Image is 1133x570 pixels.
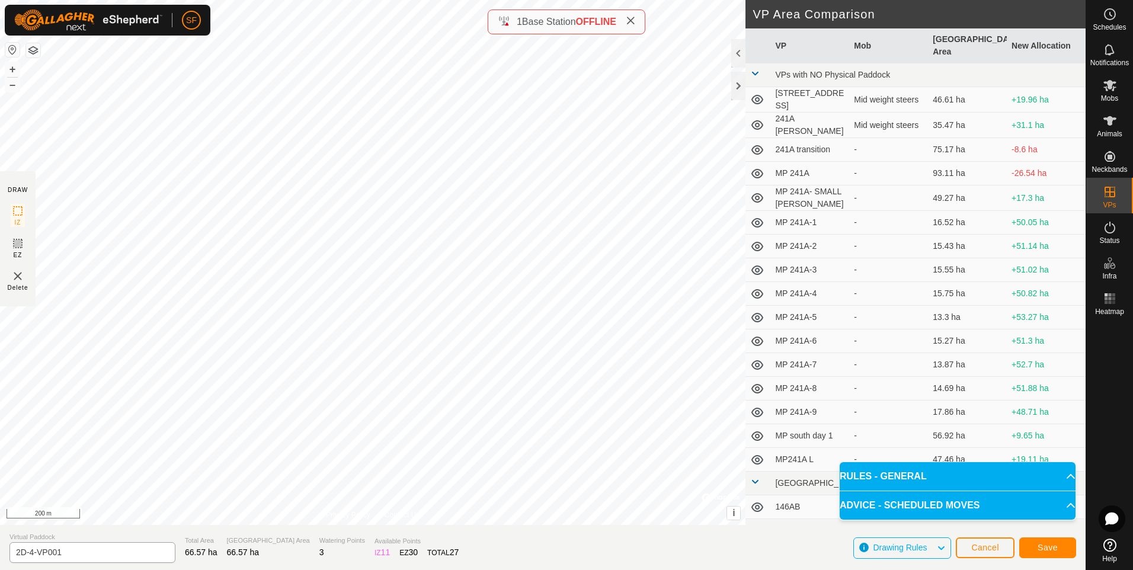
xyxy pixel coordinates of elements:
[11,269,25,283] img: VP
[14,251,23,260] span: EZ
[770,185,849,211] td: MP 241A- SMALL [PERSON_NAME]
[727,507,740,520] button: i
[849,28,928,63] th: Mob
[427,546,459,559] div: TOTAL
[928,235,1007,258] td: 15.43 ha
[517,17,522,27] span: 1
[185,547,217,557] span: 66.57 ha
[956,537,1014,558] button: Cancel
[1007,329,1086,353] td: +51.3 ha
[928,113,1007,138] td: 35.47 ha
[770,401,849,424] td: MP 241A-9
[928,162,1007,185] td: 93.11 ha
[1007,138,1086,162] td: -8.6 ha
[854,192,923,204] div: -
[732,508,735,518] span: i
[1007,235,1086,258] td: +51.14 ha
[522,17,576,27] span: Base Station
[928,329,1007,353] td: 15.27 ha
[1007,162,1086,185] td: -26.54 ha
[854,311,923,324] div: -
[854,143,923,156] div: -
[775,70,890,79] span: VPs with NO Physical Paddock
[227,536,310,546] span: [GEOGRAPHIC_DATA] Area
[928,87,1007,113] td: 46.61 ha
[854,216,923,229] div: -
[1092,166,1127,173] span: Neckbands
[381,547,391,557] span: 11
[770,353,849,377] td: MP 241A-7
[1090,59,1129,66] span: Notifications
[1007,211,1086,235] td: +50.05 ha
[770,306,849,329] td: MP 241A-5
[770,211,849,235] td: MP 241A-1
[576,17,616,27] span: OFFLINE
[1101,95,1118,102] span: Mobs
[840,498,980,513] span: ADVICE - SCHEDULED MOVES
[770,87,849,113] td: [STREET_ADDRESS]
[854,287,923,300] div: -
[409,547,418,557] span: 30
[770,235,849,258] td: MP 241A-2
[1007,87,1086,113] td: +19.96 ha
[928,28,1007,63] th: [GEOGRAPHIC_DATA] Area
[15,218,21,227] span: IZ
[928,424,1007,448] td: 56.92 ha
[1007,401,1086,424] td: +48.71 ha
[854,406,923,418] div: -
[928,185,1007,211] td: 49.27 ha
[928,258,1007,282] td: 15.55 ha
[928,282,1007,306] td: 15.75 ha
[326,510,370,520] a: Privacy Policy
[1007,448,1086,472] td: +19.11 ha
[1019,537,1076,558] button: Save
[1007,28,1086,63] th: New Allocation
[854,335,923,347] div: -
[1007,353,1086,377] td: +52.7 ha
[1102,273,1116,280] span: Infra
[319,536,365,546] span: Watering Points
[450,547,459,557] span: 27
[1007,185,1086,211] td: +17.3 ha
[840,491,1076,520] p-accordion-header: ADVICE - SCHEDULED MOVES
[26,43,40,57] button: Map Layers
[928,448,1007,472] td: 47.46 ha
[5,78,20,92] button: –
[1102,555,1117,562] span: Help
[5,62,20,76] button: +
[854,382,923,395] div: -
[753,7,1086,21] h2: VP Area Comparison
[775,478,862,488] span: [GEOGRAPHIC_DATA]
[770,138,849,162] td: 241A transition
[319,547,324,557] span: 3
[928,211,1007,235] td: 16.52 ha
[1103,201,1116,209] span: VPs
[840,462,1076,491] p-accordion-header: RULES - GENERAL
[1007,424,1086,448] td: +9.65 ha
[770,495,849,519] td: 146AB
[928,353,1007,377] td: 13.87 ha
[227,547,260,557] span: 66.57 ha
[854,264,923,276] div: -
[1099,237,1119,244] span: Status
[1097,130,1122,137] span: Animals
[186,14,197,27] span: SF
[9,532,175,542] span: Virtual Paddock
[873,543,927,552] span: Drawing Rules
[928,138,1007,162] td: 75.17 ha
[854,430,923,442] div: -
[185,536,217,546] span: Total Area
[1007,306,1086,329] td: +53.27 ha
[375,546,390,559] div: IZ
[1007,377,1086,401] td: +51.88 ha
[854,94,923,106] div: Mid weight steers
[770,448,849,472] td: MP241A L
[928,401,1007,424] td: 17.86 ha
[5,43,20,57] button: Reset Map
[1007,113,1086,138] td: +31.1 ha
[8,283,28,292] span: Delete
[971,543,999,552] span: Cancel
[854,167,923,180] div: -
[770,162,849,185] td: MP 241A
[854,453,923,466] div: -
